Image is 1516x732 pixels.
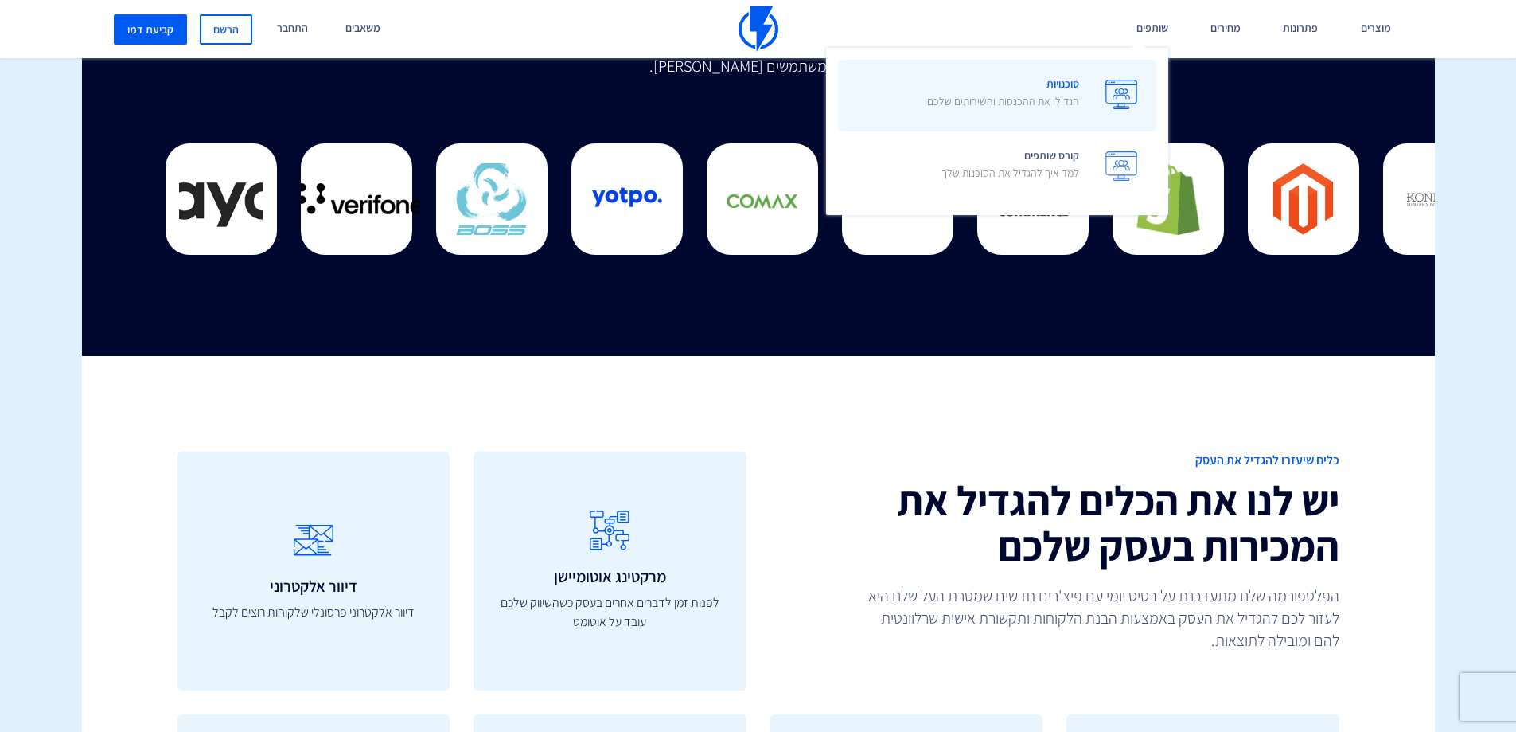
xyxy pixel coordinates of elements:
a: קביעת דמו [114,14,187,45]
h3: דיוור אלקטרוני [193,577,435,595]
p: הגדילו את ההכנסות והשירותים שלכם [927,93,1079,109]
p: הפלטפורמה שלנו מתעדכנת על בסיס יומי עם פיצ'רים חדשים שמטרת העל שלנו היא לעזור לכם להגדיל את העסק ... [862,585,1339,652]
a: סוכנויותהגדילו את ההכנסות והשירותים שלכם [838,60,1156,131]
span: כלים שיעזרו להגדיל את העסק [770,452,1339,470]
span: סוכנויות [927,72,1079,117]
h2: יש לנו את הכלים להגדיל את המכירות בעסק שלכם [770,478,1339,569]
a: קורס שותפיםלמד איך להגדיל את הסוכנות שלך [838,131,1156,203]
a: הרשם [200,14,252,45]
span: קורס שותפים [941,143,1079,189]
p: לפנות זמן לדברים אחרים בעסק כשהשיווק שלכם עובד על אוטומט [489,593,731,632]
h3: מרקטינג אוטומיישן [489,568,731,585]
a: דיוור אלקטרוני דיוור אלקטרוני פרסונלי שלקוחות רוצים לקבל [177,452,450,691]
p: דיוור אלקטרוני פרסונלי שלקוחות רוצים לקבל [193,603,435,622]
p: למד איך להגדיל את הסוכנות שלך [941,165,1079,181]
a: מרקטינג אוטומיישן לפנות זמן לדברים אחרים בעסק כשהשיווק שלכם עובד על אוטומט [474,452,746,691]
